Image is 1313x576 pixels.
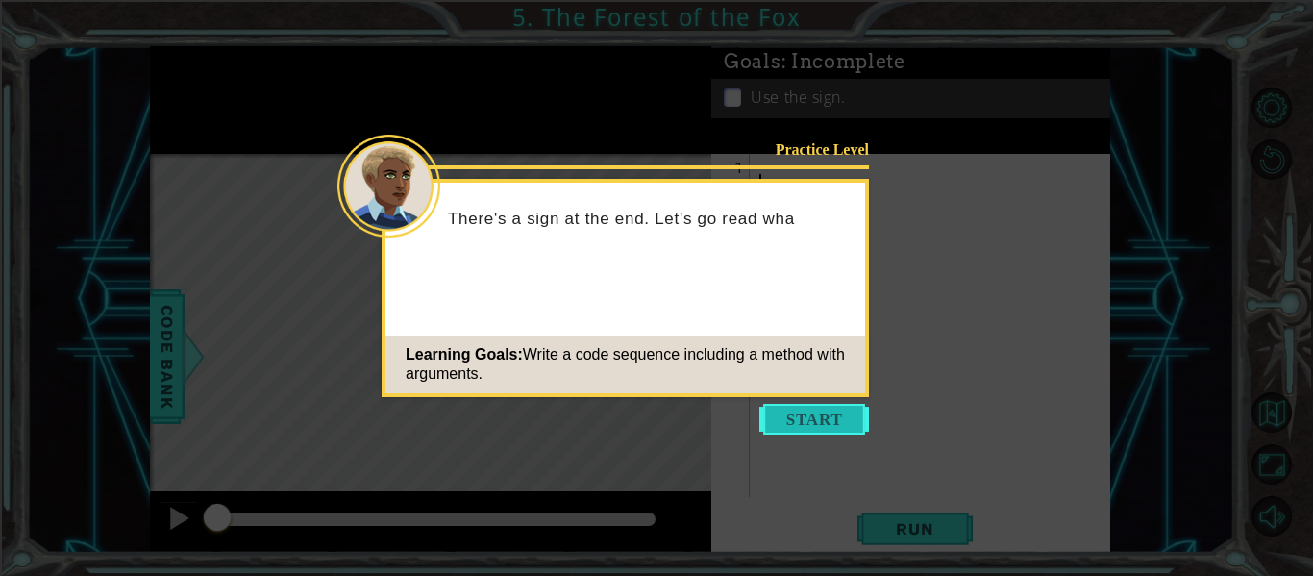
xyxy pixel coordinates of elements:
[759,404,869,435] button: Start
[747,139,869,160] div: Practice Level
[448,209,852,230] p: There's a sign at the end. Let's go read wha
[8,77,1305,94] div: Options
[406,346,845,382] span: Write a code sequence including a method with arguments.
[406,346,523,363] span: Learning Goals:
[8,42,1305,60] div: Move To ...
[8,129,1305,146] div: Move To ...
[8,8,1305,25] div: Sort A > Z
[8,112,1305,129] div: Rename
[8,60,1305,77] div: Delete
[8,25,1305,42] div: Sort New > Old
[8,94,1305,112] div: Sign out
